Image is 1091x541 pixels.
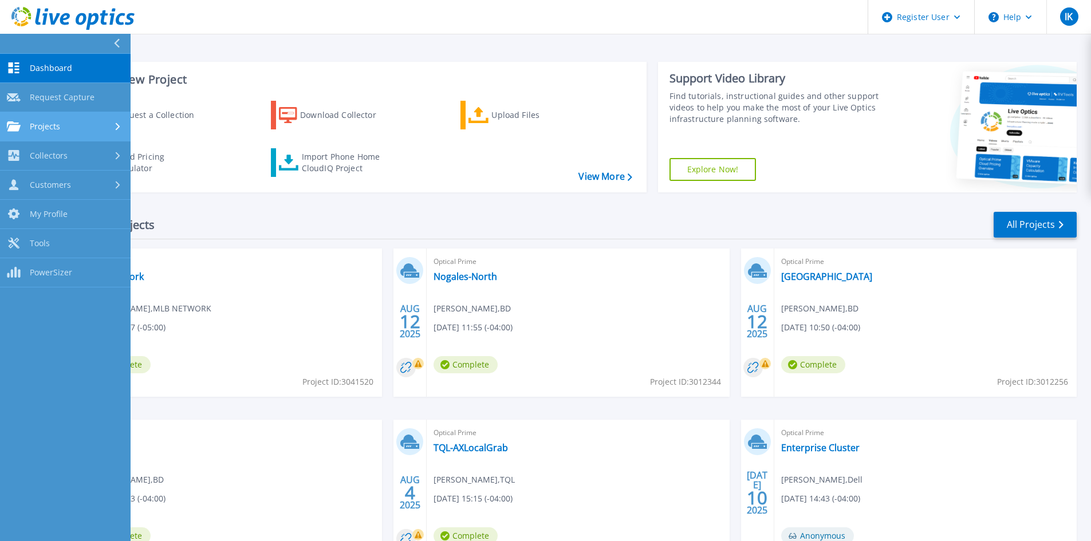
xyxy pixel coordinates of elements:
a: Request a Collection [81,101,209,129]
span: [DATE] 15:15 (-04:00) [434,492,513,505]
span: Optical Prime [434,255,722,268]
span: Customers [30,180,71,190]
span: Dashboard [30,63,72,73]
span: Optical Prime [434,427,722,439]
div: Import Phone Home CloudIQ Project [302,151,391,174]
span: [PERSON_NAME] , MLB NETWORK [86,302,211,315]
span: Project ID: 3012344 [650,376,721,388]
a: Explore Now! [669,158,757,181]
span: 12 [400,317,420,326]
div: Request a Collection [114,104,206,127]
div: AUG 2025 [399,472,421,514]
a: MLB Network [86,271,144,282]
span: Project ID: 3012256 [997,376,1068,388]
span: Optical Prime [781,255,1070,268]
span: Complete [434,356,498,373]
span: Optical Prime [86,255,375,268]
span: [DATE] 14:43 (-04:00) [781,492,860,505]
div: AUG 2025 [746,301,768,342]
div: [DATE] 2025 [746,472,768,514]
div: Cloud Pricing Calculator [112,151,204,174]
span: Complete [781,356,845,373]
a: All Projects [994,212,1077,238]
span: Project ID: 3041520 [302,376,373,388]
span: 10 [747,493,767,503]
span: [DATE] 10:50 (-04:00) [781,321,860,334]
span: [PERSON_NAME] , Dell [781,473,862,486]
span: My Profile [30,209,68,219]
span: IK [1065,12,1073,21]
a: View More [578,171,632,182]
a: Upload Files [460,101,588,129]
a: Cloud Pricing Calculator [81,148,209,177]
span: [PERSON_NAME] , TQL [434,473,515,486]
span: PowerSizer [30,267,72,278]
span: 12 [747,317,767,326]
a: TQL-AXLocalGrab [434,442,508,453]
a: [GEOGRAPHIC_DATA] [781,271,872,282]
a: Download Collector [271,101,399,129]
div: Support Video Library [669,71,883,86]
span: Request Capture [30,92,94,102]
div: Find tutorials, instructional guides and other support videos to help you make the most of your L... [669,90,883,125]
h3: Start a New Project [81,73,632,86]
div: AUG 2025 [399,301,421,342]
span: Projects [30,121,60,132]
a: Nogales-North [434,271,497,282]
span: 4 [405,488,415,497]
span: [PERSON_NAME] , BD [434,302,511,315]
span: [DATE] 11:55 (-04:00) [434,321,513,334]
span: Tools [30,238,50,248]
span: Collectors [30,151,68,161]
span: Optical Prime [781,427,1070,439]
a: Enterprise Cluster [781,442,860,453]
span: Optical Prime [86,427,375,439]
span: [PERSON_NAME] , BD [781,302,858,315]
div: Download Collector [300,104,392,127]
div: Upload Files [491,104,583,127]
